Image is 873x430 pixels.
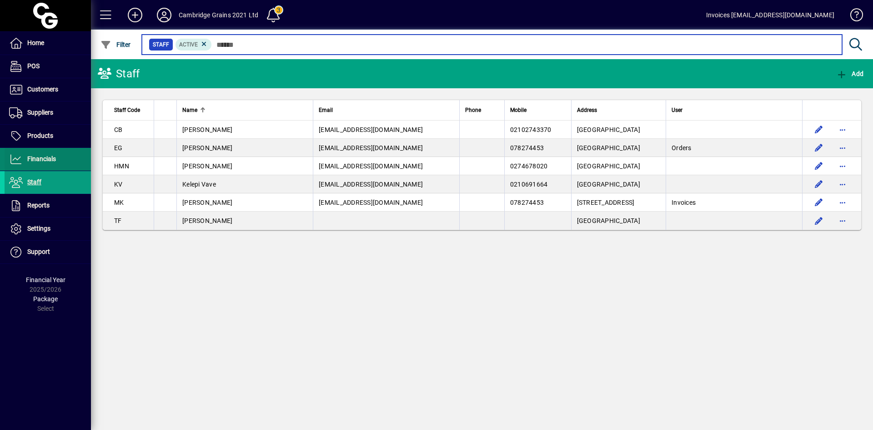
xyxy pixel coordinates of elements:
span: Active [179,41,198,48]
span: Suppliers [27,109,53,116]
span: Name [182,105,197,115]
span: [PERSON_NAME] [182,162,232,170]
button: More options [835,213,850,228]
span: EG [114,144,123,152]
span: [EMAIL_ADDRESS][DOMAIN_NAME] [319,181,423,188]
button: Edit [812,213,826,228]
span: Reports [27,202,50,209]
button: Add [834,66,866,82]
div: Email [319,105,454,115]
span: 0210691664 [510,181,548,188]
a: Home [5,32,91,55]
span: 0274678020 [510,162,548,170]
span: 078274453 [510,144,544,152]
span: 02102743370 [510,126,552,133]
button: More options [835,159,850,173]
span: KV [114,181,123,188]
span: HMN [114,162,129,170]
span: CB [114,126,123,133]
div: User [672,105,797,115]
div: Invoices [EMAIL_ADDRESS][DOMAIN_NAME] [706,8,834,22]
span: [EMAIL_ADDRESS][DOMAIN_NAME] [319,126,423,133]
a: Support [5,241,91,263]
span: Products [27,132,53,139]
button: Edit [812,141,826,155]
div: Cambridge Grains 2021 Ltd [179,8,258,22]
a: Financials [5,148,91,171]
span: Invoices [672,199,696,206]
span: [PERSON_NAME] [182,126,232,133]
span: Email [319,105,333,115]
span: Settings [27,225,50,232]
span: Mobile [510,105,527,115]
a: POS [5,55,91,78]
a: Settings [5,218,91,240]
span: Staff [27,178,41,186]
span: 078274453 [510,199,544,206]
span: Financials [27,155,56,162]
span: Package [33,295,58,303]
div: Staff [98,66,140,81]
span: Financial Year [26,276,65,283]
mat-chip: Activation Status: Active [176,39,212,51]
span: Customers [27,86,58,93]
div: Staff Code [114,105,148,115]
button: Edit [812,159,826,173]
span: POS [27,62,40,70]
span: Orders [672,144,692,152]
span: MK [114,199,124,206]
span: User [672,105,682,115]
button: More options [835,195,850,210]
span: Phone [465,105,481,115]
td: [GEOGRAPHIC_DATA] [571,121,666,139]
span: Home [27,39,44,46]
span: Staff [153,40,169,49]
button: Add [120,7,150,23]
td: [GEOGRAPHIC_DATA] [571,157,666,175]
button: Edit [812,177,826,192]
button: Edit [812,195,826,210]
button: More options [835,122,850,137]
button: Filter [98,36,133,53]
span: [PERSON_NAME] [182,217,232,224]
div: Phone [465,105,499,115]
td: [GEOGRAPHIC_DATA] [571,139,666,157]
button: More options [835,177,850,192]
span: Add [836,70,863,77]
td: [GEOGRAPHIC_DATA] [571,212,666,230]
button: More options [835,141,850,155]
span: Filter [100,41,131,48]
a: Products [5,125,91,147]
span: [PERSON_NAME] [182,199,232,206]
a: Suppliers [5,101,91,124]
a: Customers [5,78,91,101]
span: Kelepi Vave [182,181,216,188]
span: [EMAIL_ADDRESS][DOMAIN_NAME] [319,199,423,206]
a: Reports [5,194,91,217]
a: Knowledge Base [843,2,862,31]
span: [EMAIL_ADDRESS][DOMAIN_NAME] [319,144,423,152]
span: [PERSON_NAME] [182,144,232,152]
td: [STREET_ADDRESS] [571,193,666,212]
span: Support [27,248,50,255]
span: Staff Code [114,105,140,115]
span: TF [114,217,122,224]
span: Address [577,105,597,115]
span: [EMAIL_ADDRESS][DOMAIN_NAME] [319,162,423,170]
td: [GEOGRAPHIC_DATA] [571,175,666,193]
button: Profile [150,7,179,23]
div: Mobile [510,105,566,115]
div: Name [182,105,307,115]
button: Edit [812,122,826,137]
